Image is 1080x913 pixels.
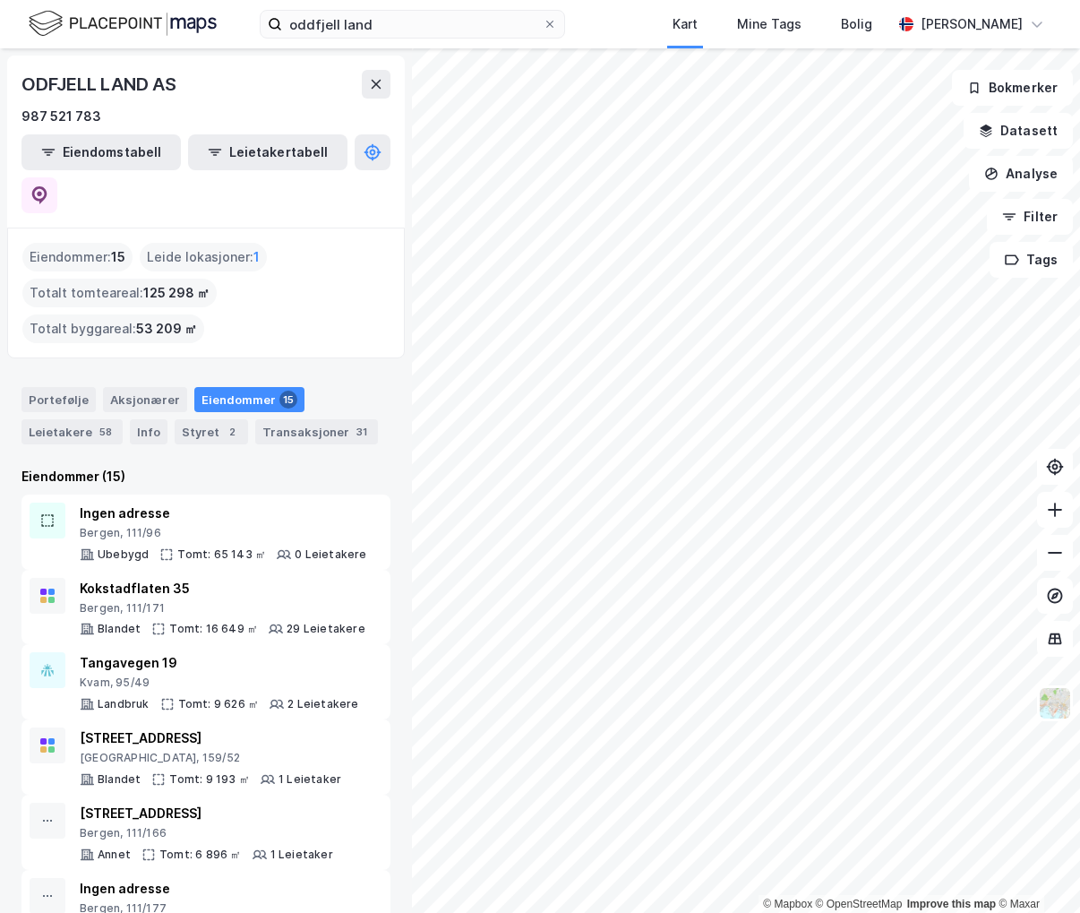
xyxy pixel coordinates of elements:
[177,547,266,562] div: Tomt: 65 143 ㎡
[21,70,180,99] div: ODFJELL LAND AS
[21,419,123,444] div: Leietakere
[737,13,801,35] div: Mine Tags
[279,391,297,409] div: 15
[96,423,116,441] div: 58
[287,622,365,636] div: 29 Leietakere
[175,419,248,444] div: Styret
[136,318,197,340] span: 53 209 ㎡
[80,878,341,900] div: Ingen adresse
[80,526,367,540] div: Bergen, 111/96
[816,898,903,910] a: OpenStreetMap
[990,827,1080,913] iframe: Chat Widget
[907,898,996,910] a: Improve this map
[103,387,187,412] div: Aksjonærer
[80,601,365,616] div: Bergen, 111/171
[21,134,181,170] button: Eiendomstabell
[1038,686,1072,720] img: Z
[169,772,250,787] div: Tomt: 9 193 ㎡
[21,106,101,127] div: 987 521 783
[178,697,260,711] div: Tomt: 9 626 ㎡
[673,13,698,35] div: Kart
[80,826,333,840] div: Bergen, 111/166
[21,387,96,412] div: Portefølje
[29,8,217,39] img: logo.f888ab2527a4732fd821a326f86c7f29.svg
[111,246,125,268] span: 15
[169,622,258,636] div: Tomt: 16 649 ㎡
[841,13,872,35] div: Bolig
[987,199,1073,235] button: Filter
[353,423,371,441] div: 31
[98,547,149,562] div: Ubebygd
[22,243,133,271] div: Eiendommer :
[253,246,260,268] span: 1
[282,11,543,38] input: Søk på adresse, matrikkel, gårdeiere, leietakere eller personer
[964,113,1073,149] button: Datasett
[140,243,267,271] div: Leide lokasjoner :
[80,803,333,824] div: [STREET_ADDRESS]
[80,751,341,765] div: [GEOGRAPHIC_DATA], 159/52
[223,423,241,441] div: 2
[21,466,390,487] div: Eiendommer (15)
[188,134,347,170] button: Leietakertabell
[952,70,1073,106] button: Bokmerker
[80,652,359,674] div: Tangavegen 19
[990,242,1073,278] button: Tags
[295,547,366,562] div: 0 Leietakere
[80,578,365,599] div: Kokstadflaten 35
[159,848,242,862] div: Tomt: 6 896 ㎡
[98,622,141,636] div: Blandet
[143,282,210,304] span: 125 298 ㎡
[969,156,1073,192] button: Analyse
[194,387,304,412] div: Eiendommer
[80,728,341,749] div: [STREET_ADDRESS]
[287,697,358,711] div: 2 Leietakere
[270,848,333,862] div: 1 Leietaker
[130,419,167,444] div: Info
[98,848,131,862] div: Annet
[255,419,378,444] div: Transaksjoner
[763,898,812,910] a: Mapbox
[80,503,367,524] div: Ingen adresse
[279,772,341,787] div: 1 Leietaker
[98,697,150,711] div: Landbruk
[22,314,204,343] div: Totalt byggareal :
[98,772,141,787] div: Blandet
[80,676,359,690] div: Kvam, 95/49
[22,279,217,307] div: Totalt tomteareal :
[921,13,1023,35] div: [PERSON_NAME]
